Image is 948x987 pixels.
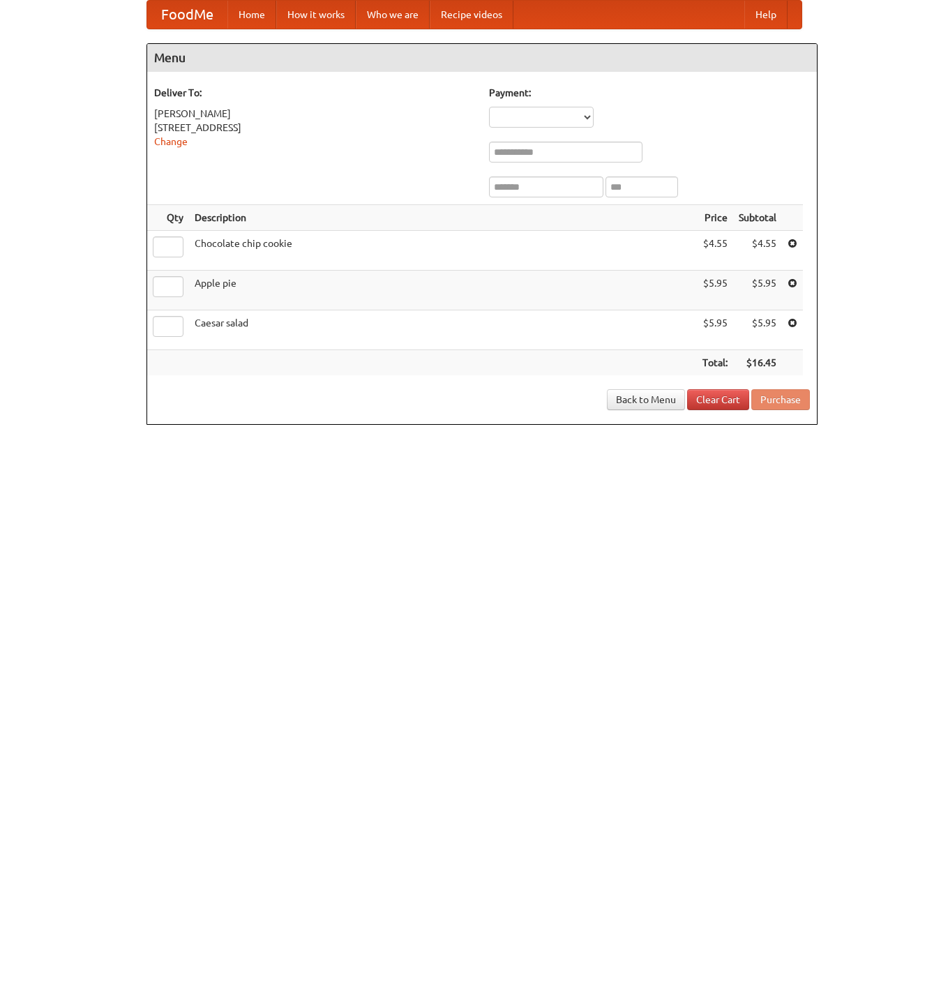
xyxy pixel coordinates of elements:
[697,271,733,310] td: $5.95
[751,389,810,410] button: Purchase
[189,205,697,231] th: Description
[227,1,276,29] a: Home
[697,231,733,271] td: $4.55
[697,205,733,231] th: Price
[276,1,356,29] a: How it works
[733,271,782,310] td: $5.95
[733,205,782,231] th: Subtotal
[189,231,697,271] td: Chocolate chip cookie
[489,86,810,100] h5: Payment:
[733,310,782,350] td: $5.95
[189,310,697,350] td: Caesar salad
[154,107,475,121] div: [PERSON_NAME]
[733,231,782,271] td: $4.55
[147,44,817,72] h4: Menu
[430,1,513,29] a: Recipe videos
[147,1,227,29] a: FoodMe
[697,310,733,350] td: $5.95
[154,136,188,147] a: Change
[147,205,189,231] th: Qty
[189,271,697,310] td: Apple pie
[697,350,733,376] th: Total:
[154,121,475,135] div: [STREET_ADDRESS]
[154,86,475,100] h5: Deliver To:
[687,389,749,410] a: Clear Cart
[744,1,788,29] a: Help
[733,350,782,376] th: $16.45
[607,389,685,410] a: Back to Menu
[356,1,430,29] a: Who we are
